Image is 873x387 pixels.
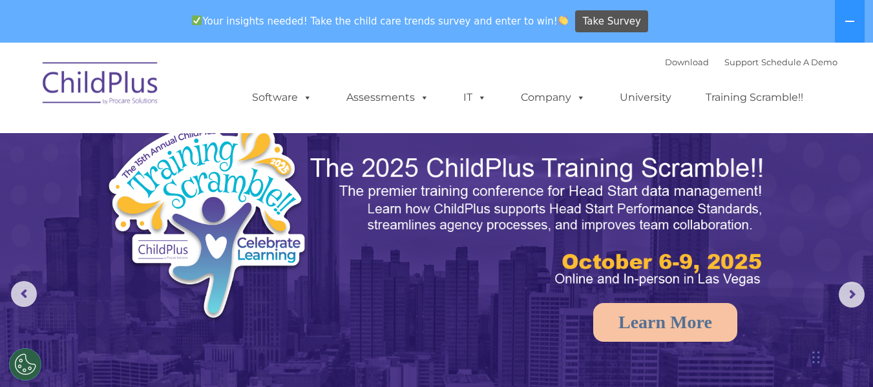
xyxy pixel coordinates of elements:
a: University [607,85,684,110]
a: Training Scramble!! [693,85,816,110]
a: Download [665,57,709,67]
span: Your insights needed! Take the child care trends survey and enter to win! [187,8,574,34]
a: IT [450,85,500,110]
a: Learn More [593,303,737,342]
a: Take Survey [575,10,648,33]
span: Take Survey [583,10,641,33]
font: | [665,57,837,67]
img: ChildPlus by Procare Solutions [36,53,165,118]
a: Software [239,85,325,110]
button: Cookies Settings [9,348,41,381]
a: Assessments [333,85,442,110]
a: Support [724,57,759,67]
div: Drag [812,338,820,377]
iframe: Chat Widget [662,247,873,387]
a: Schedule A Demo [761,57,837,67]
img: ✅ [192,16,202,25]
a: Company [508,85,598,110]
span: Last name [180,85,219,95]
span: Phone number [180,138,235,148]
img: 👏 [558,16,568,25]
